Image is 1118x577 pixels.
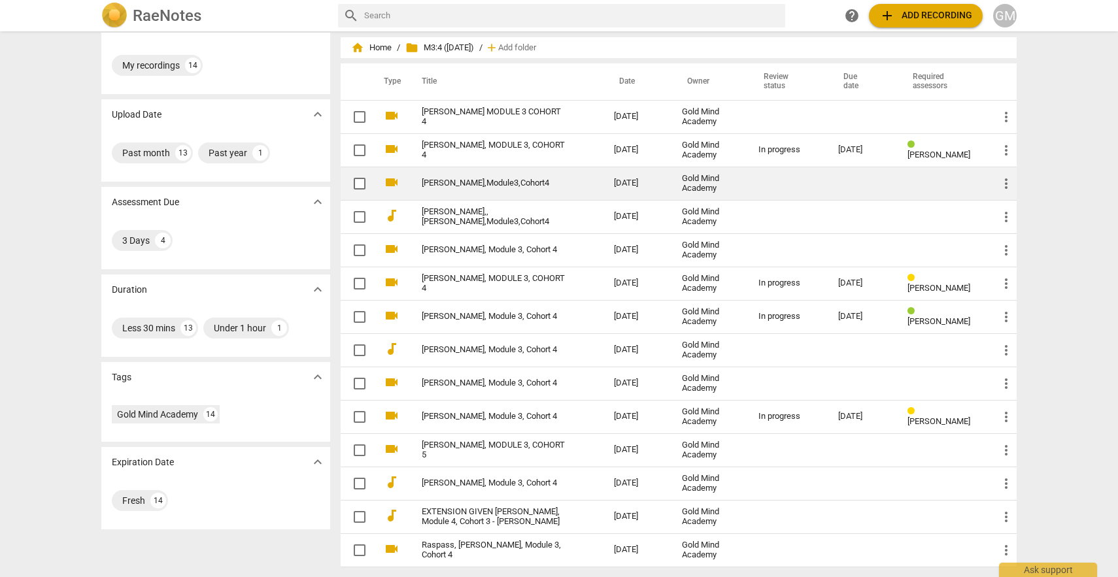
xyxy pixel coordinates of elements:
[682,240,738,260] div: Gold Mind Academy
[422,140,567,160] a: [PERSON_NAME], MODULE 3, COHORT 4
[310,454,326,470] span: expand_more
[907,316,970,326] span: [PERSON_NAME]
[498,43,536,53] span: Add folder
[384,374,399,390] span: videocam
[758,412,817,421] div: In progress
[101,3,328,29] a: LogoRaeNotes
[101,3,127,29] img: Logo
[998,309,1014,325] span: more_vert
[422,274,567,293] a: [PERSON_NAME], MODULE 3, COHORT 4
[384,108,399,124] span: videocam
[122,146,170,159] div: Past month
[485,41,498,54] span: add
[384,174,399,190] span: videocam
[308,192,328,212] button: Show more
[384,308,399,323] span: videocam
[422,478,567,488] a: [PERSON_NAME], Module 3, Cohort 4
[998,176,1014,191] span: more_vert
[879,8,895,24] span: add
[603,433,671,467] td: [DATE]
[384,141,399,157] span: videocam
[405,41,418,54] span: folder
[155,233,171,248] div: 4
[351,41,392,54] span: Home
[364,5,780,26] input: Search
[209,146,247,159] div: Past year
[838,145,887,155] div: [DATE]
[998,142,1014,158] span: more_vert
[907,306,920,316] span: Review status: completed
[308,105,328,124] button: Show more
[384,441,399,457] span: videocam
[998,342,1014,358] span: more_vert
[603,333,671,367] td: [DATE]
[998,542,1014,558] span: more_vert
[998,476,1014,491] span: more_vert
[422,540,567,560] a: Raspass, [PERSON_NAME], Module 3, Cohort 4
[844,8,860,24] span: help
[112,195,179,209] p: Assessment Due
[603,63,671,100] th: Date
[310,194,326,210] span: expand_more
[907,140,920,150] span: Review status: completed
[682,307,738,327] div: Gold Mind Academy
[112,108,161,122] p: Upload Date
[758,278,817,288] div: In progress
[828,63,897,100] th: Due date
[373,63,406,100] th: Type
[310,369,326,385] span: expand_more
[405,41,474,54] span: M3:4 ([DATE])
[682,440,738,460] div: Gold Mind Academy
[122,321,175,335] div: Less 30 mins
[998,276,1014,291] span: more_vert
[603,300,671,333] td: [DATE]
[998,442,1014,458] span: more_vert
[603,467,671,500] td: [DATE]
[133,7,201,25] h2: RaeNotes
[682,207,738,227] div: Gold Mind Academy
[308,280,328,299] button: Show more
[384,508,399,523] span: audiotrack
[384,208,399,223] span: audiotrack
[117,408,198,421] div: Gold Mind Academy
[603,200,671,233] td: [DATE]
[838,412,887,421] div: [DATE]
[406,63,603,100] th: Title
[758,312,817,321] div: In progress
[603,533,671,567] td: [DATE]
[122,494,145,507] div: Fresh
[422,312,567,321] a: [PERSON_NAME], Module 3, Cohort 4
[603,400,671,433] td: [DATE]
[422,507,567,527] a: EXTENSION GIVEN [PERSON_NAME], Module 4, Cohort 3 - [PERSON_NAME]
[603,500,671,533] td: [DATE]
[310,107,326,122] span: expand_more
[907,273,920,283] span: Review status: in progress
[310,282,326,297] span: expand_more
[682,407,738,427] div: Gold Mind Academy
[271,320,287,336] div: 1
[185,58,201,73] div: 14
[422,345,567,355] a: [PERSON_NAME], Module 3, Cohort 4
[838,312,887,321] div: [DATE]
[879,8,972,24] span: Add recording
[422,107,567,127] a: [PERSON_NAME] MODULE 3 COHORT 4
[682,174,738,193] div: Gold Mind Academy
[180,320,196,336] div: 13
[112,371,131,384] p: Tags
[838,278,887,288] div: [DATE]
[422,378,567,388] a: [PERSON_NAME], Module 3, Cohort 4
[422,412,567,421] a: [PERSON_NAME], Module 3, Cohort 4
[998,209,1014,225] span: more_vert
[214,321,266,335] div: Under 1 hour
[682,107,738,127] div: Gold Mind Academy
[998,409,1014,425] span: more_vert
[384,408,399,423] span: videocam
[351,41,364,54] span: home
[897,63,988,100] th: Required assessors
[122,234,150,247] div: 3 Days
[175,145,191,161] div: 13
[998,109,1014,125] span: more_vert
[308,367,328,387] button: Show more
[993,4,1017,27] button: GM
[682,340,738,360] div: Gold Mind Academy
